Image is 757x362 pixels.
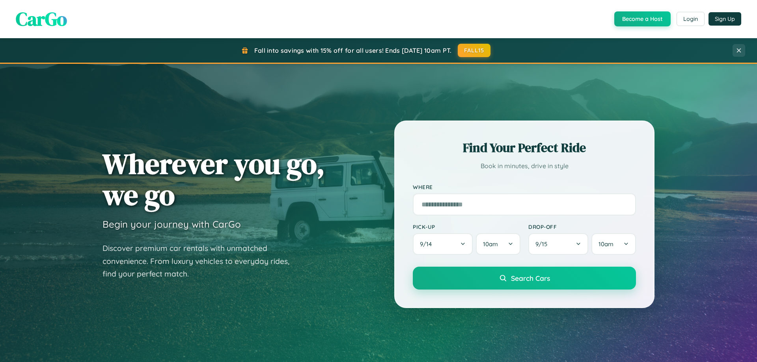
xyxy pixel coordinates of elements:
[413,233,473,255] button: 9/14
[511,274,550,282] span: Search Cars
[413,223,520,230] label: Pick-up
[476,233,520,255] button: 10am
[458,44,491,57] button: FALL15
[413,139,636,156] h2: Find Your Perfect Ride
[709,12,741,26] button: Sign Up
[103,218,241,230] h3: Begin your journey with CarGo
[614,11,671,26] button: Become a Host
[483,240,498,248] span: 10am
[16,6,67,32] span: CarGo
[420,240,436,248] span: 9 / 14
[528,223,636,230] label: Drop-off
[528,233,588,255] button: 9/15
[413,267,636,290] button: Search Cars
[591,233,636,255] button: 10am
[254,46,452,54] span: Fall into savings with 15% off for all users! Ends [DATE] 10am PT.
[103,148,325,210] h1: Wherever you go, we go
[535,240,551,248] span: 9 / 15
[413,184,636,190] label: Where
[677,12,705,26] button: Login
[103,242,300,280] p: Discover premium car rentals with unmatched convenience. From luxury vehicles to everyday rides, ...
[413,160,636,172] p: Book in minutes, drive in style
[599,240,613,248] span: 10am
